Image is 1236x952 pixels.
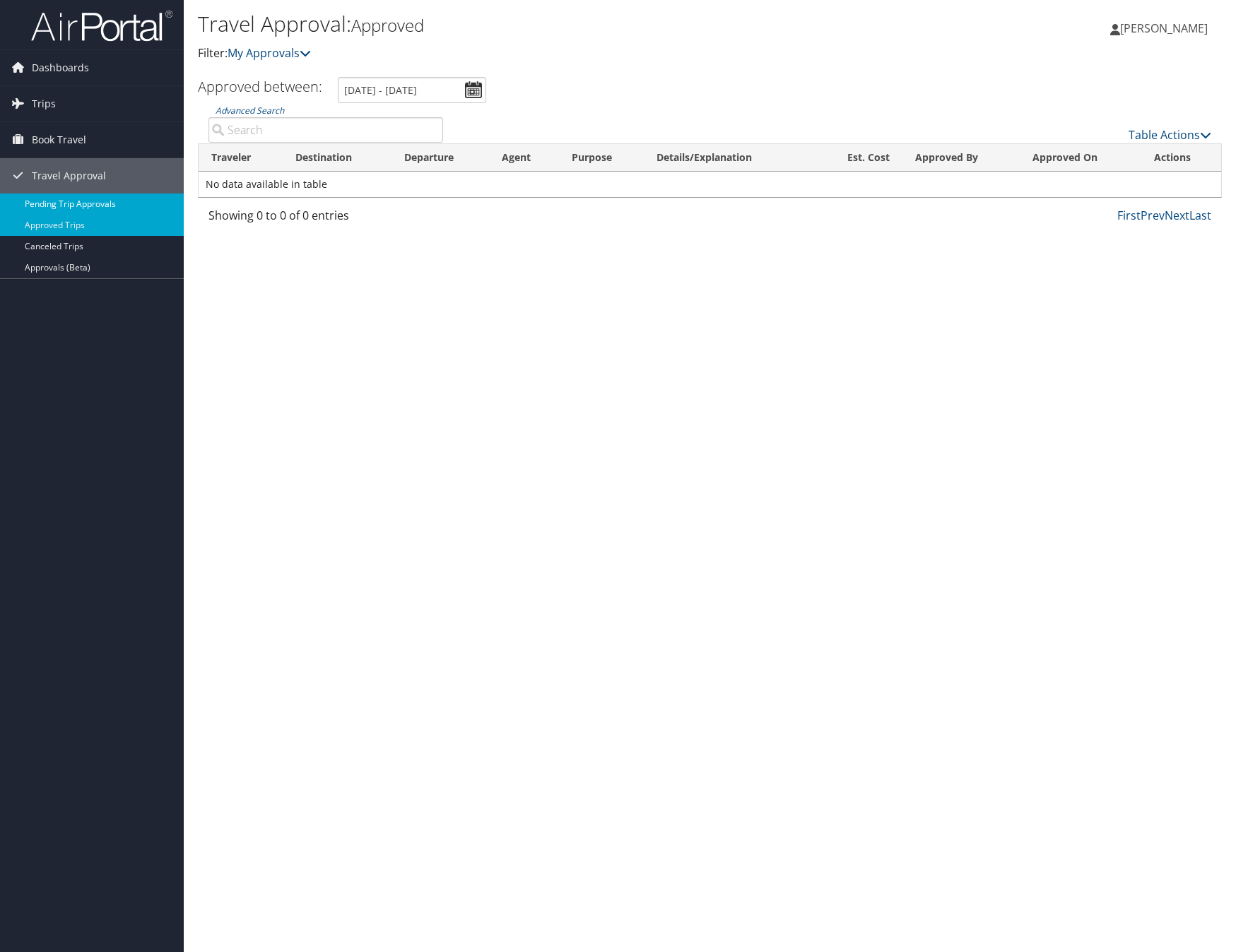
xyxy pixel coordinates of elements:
[1110,7,1222,49] a: [PERSON_NAME]
[1141,144,1221,172] th: Actions
[902,144,1020,172] th: Approved By: activate to sort column ascending
[644,144,820,172] th: Details/Explanation
[32,50,89,85] span: Dashboards
[489,144,559,172] th: Agent
[1165,208,1189,223] a: Next
[1020,144,1141,172] th: Approved On: activate to sort column ascending
[208,117,443,143] input: Advanced Search
[198,9,881,39] h1: Travel Approval:
[32,158,106,194] span: Travel Approval
[32,122,86,157] span: Book Travel
[1189,208,1211,223] a: Last
[199,144,283,172] th: Traveler: activate to sort column ascending
[216,105,284,117] a: Advanced Search
[199,172,1221,197] td: No data available in table
[1120,20,1208,36] span: [PERSON_NAME]
[351,13,424,37] small: Approved
[1129,127,1211,143] a: Table Actions
[228,45,311,61] a: My Approvals
[559,144,644,172] th: Purpose
[198,77,322,96] h3: Approved between:
[208,207,443,231] div: Showing 0 to 0 of 0 entries
[1117,208,1141,223] a: First
[1141,208,1165,223] a: Prev
[32,86,56,121] span: Trips
[198,44,881,63] p: Filter:
[392,144,489,172] th: Departure: activate to sort column ascending
[820,144,902,172] th: Est. Cost: activate to sort column ascending
[31,9,172,42] img: airportal-logo.png
[338,77,486,103] input: [DATE] - [DATE]
[283,144,392,172] th: Destination: activate to sort column ascending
